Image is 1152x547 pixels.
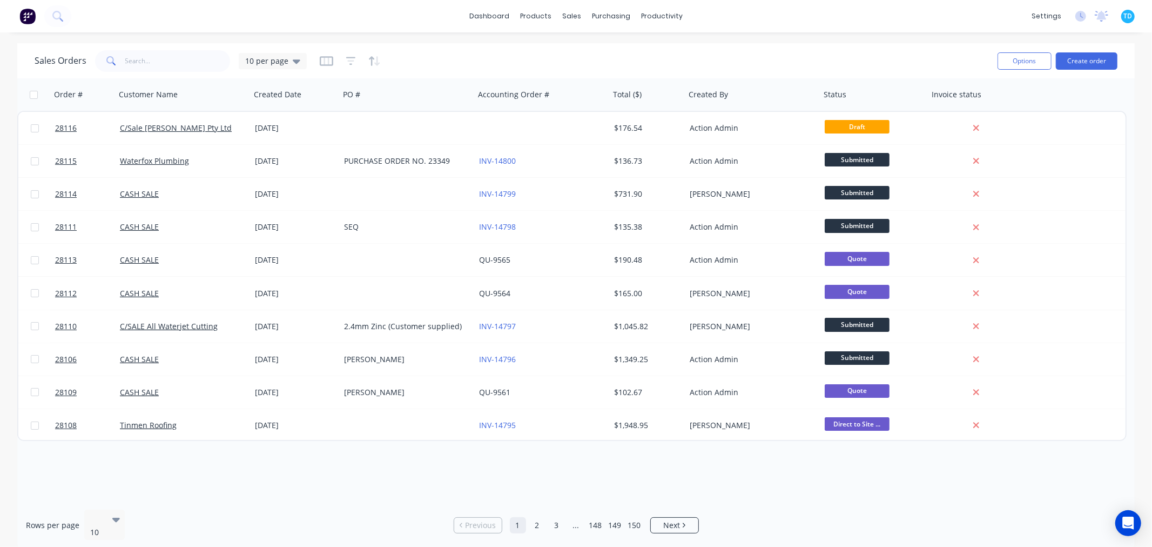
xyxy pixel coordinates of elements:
[55,123,77,134] span: 28116
[344,156,464,166] div: PURCHASE ORDER NO. 23349
[690,321,810,332] div: [PERSON_NAME]
[614,354,678,365] div: $1,349.25
[515,8,557,24] div: products
[344,222,464,232] div: SEQ
[55,145,120,177] a: 28115
[255,156,335,166] div: [DATE]
[557,8,587,24] div: sales
[55,189,77,199] span: 28114
[690,354,810,365] div: Action Admin
[55,343,120,376] a: 28106
[690,387,810,398] div: Action Admin
[614,288,678,299] div: $165.00
[479,288,510,298] a: QU-9564
[614,420,678,431] div: $1,948.95
[255,387,335,398] div: [DATE]
[825,285,890,298] span: Quote
[55,420,77,431] span: 28108
[479,387,510,397] a: QU-9561
[663,520,680,531] span: Next
[344,387,464,398] div: [PERSON_NAME]
[479,420,516,430] a: INV-14795
[479,222,516,232] a: INV-14798
[690,288,810,299] div: [PERSON_NAME]
[55,354,77,365] span: 28106
[479,189,516,199] a: INV-14799
[119,89,178,100] div: Customer Name
[614,123,678,134] div: $176.54
[588,517,604,533] a: Page 148
[343,89,360,100] div: PO #
[825,186,890,199] span: Submitted
[120,123,232,133] a: C/Sale [PERSON_NAME] Pty Ltd
[55,156,77,166] span: 28115
[120,288,159,298] a: CASH SALE
[1115,510,1141,536] div: Open Intercom Messenger
[689,89,728,100] div: Created By
[55,321,77,332] span: 28110
[55,387,77,398] span: 28109
[651,520,698,531] a: Next page
[614,222,678,232] div: $135.38
[636,8,688,24] div: productivity
[825,351,890,365] span: Submitted
[344,354,464,365] div: [PERSON_NAME]
[255,354,335,365] div: [DATE]
[690,222,810,232] div: Action Admin
[479,255,510,265] a: QU-9565
[1026,8,1067,24] div: settings
[587,8,636,24] div: purchasing
[449,517,703,533] ul: Pagination
[55,244,120,276] a: 28113
[825,252,890,265] span: Quote
[55,112,120,144] a: 28116
[55,310,120,343] a: 28110
[26,520,79,531] span: Rows per page
[690,420,810,431] div: [PERSON_NAME]
[55,376,120,409] a: 28109
[998,52,1052,70] button: Options
[626,517,643,533] a: Page 150
[614,189,678,199] div: $731.90
[825,153,890,166] span: Submitted
[55,277,120,310] a: 28112
[510,517,526,533] a: Page 1 is your current page
[824,89,846,100] div: Status
[465,520,496,531] span: Previous
[549,517,565,533] a: Page 3
[478,89,549,100] div: Accounting Order #
[825,417,890,431] span: Direct to Site ...
[55,255,77,265] span: 28113
[344,321,464,332] div: 2.4mm Zinc (Customer supplied)
[120,387,159,397] a: CASH SALE
[690,156,810,166] div: Action Admin
[120,255,159,265] a: CASH SALE
[254,89,301,100] div: Created Date
[1056,52,1117,70] button: Create order
[690,255,810,265] div: Action Admin
[55,222,77,232] span: 28111
[120,354,159,364] a: CASH SALE
[479,354,516,364] a: INV-14796
[255,189,335,199] div: [DATE]
[568,517,584,533] a: Jump forward
[690,123,810,134] div: Action Admin
[479,321,516,331] a: INV-14797
[825,318,890,331] span: Submitted
[614,387,678,398] div: $102.67
[614,156,678,166] div: $136.73
[125,50,231,72] input: Search...
[614,321,678,332] div: $1,045.82
[255,420,335,431] div: [DATE]
[255,123,335,134] div: [DATE]
[825,219,890,232] span: Submitted
[613,89,642,100] div: Total ($)
[464,8,515,24] a: dashboard
[120,222,159,232] a: CASH SALE
[35,56,86,66] h1: Sales Orders
[255,222,335,232] div: [DATE]
[245,55,288,66] span: 10 per page
[54,89,83,100] div: Order #
[690,189,810,199] div: [PERSON_NAME]
[529,517,545,533] a: Page 2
